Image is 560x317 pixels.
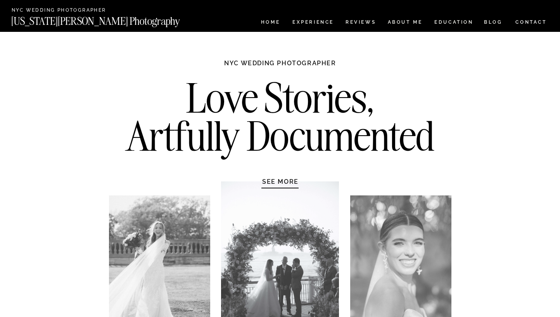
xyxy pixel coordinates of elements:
a: REVIEWS [346,20,375,26]
a: ABOUT ME [387,20,423,26]
a: BLOG [484,20,503,26]
a: HOME [259,20,282,26]
a: EDUCATION [434,20,474,26]
a: Experience [292,20,333,26]
h2: Love Stories, Artfully Documented [118,79,443,160]
a: [US_STATE][PERSON_NAME] Photography [11,16,206,23]
a: NYC Wedding Photographer [12,8,128,14]
a: SEE MORE [244,178,317,185]
a: CONTACT [515,18,547,26]
h1: NYC WEDDING PHOTOGRAPHER [207,59,353,75]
